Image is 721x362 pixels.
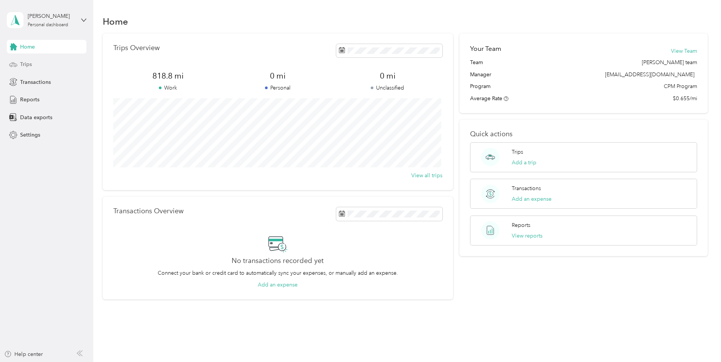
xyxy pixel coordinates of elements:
p: Trips [512,148,523,156]
span: Program [470,82,491,90]
p: Work [113,84,223,92]
button: View all trips [411,172,442,179]
button: Add an expense [258,281,298,289]
span: Team [470,58,483,66]
span: Data exports [20,113,52,121]
span: Settings [20,131,40,139]
span: 818.8 mi [113,71,223,81]
div: Personal dashboard [28,23,68,27]
span: CPM Program [664,82,697,90]
span: 0 mi [333,71,442,81]
p: Unclassified [333,84,442,92]
span: Reports [20,96,39,104]
span: [EMAIL_ADDRESS][DOMAIN_NAME] [605,71,694,78]
button: Help center [4,350,43,358]
p: Connect your bank or credit card to automatically sync your expenses, or manually add an expense. [158,269,398,277]
p: Quick actions [470,130,697,138]
p: Transactions Overview [113,207,183,215]
p: Reports [512,221,530,229]
h1: Home [103,17,128,25]
button: View reports [512,232,542,240]
p: Personal [223,84,332,92]
button: View Team [671,47,697,55]
span: [PERSON_NAME] team [642,58,697,66]
span: Transactions [20,78,51,86]
span: Trips [20,60,32,68]
p: Trips Overview [113,44,160,52]
button: Add an expense [512,195,552,203]
h2: Your Team [470,44,501,54]
p: Transactions [512,184,541,192]
span: Home [20,43,35,51]
h2: No transactions recorded yet [232,257,324,265]
div: [PERSON_NAME] [28,12,75,20]
span: $0.655/mi [673,94,697,102]
span: Average Rate [470,95,502,102]
span: 0 mi [223,71,332,81]
span: Manager [470,71,491,79]
button: Add a trip [512,159,536,167]
iframe: Everlance-gr Chat Button Frame [679,320,721,362]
